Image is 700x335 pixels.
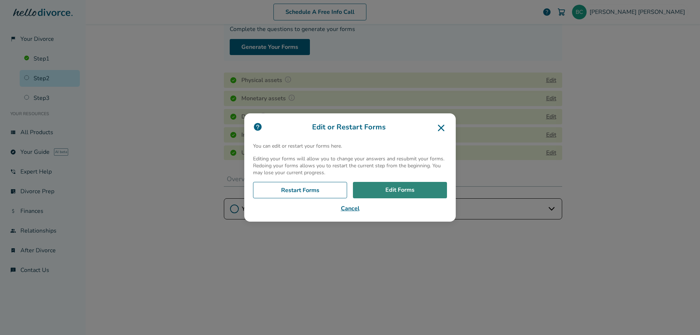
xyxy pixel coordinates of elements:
iframe: Chat Widget [664,300,700,335]
p: You can edit or restart your forms here. [253,143,447,149]
a: Edit Forms [353,182,447,199]
a: Restart Forms [253,182,347,199]
p: Editing your forms will allow you to change your answers and resubmit your forms. Redoing your fo... [253,155,447,176]
img: icon [253,122,262,132]
h3: Edit or Restart Forms [253,122,447,134]
button: Cancel [253,204,447,213]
